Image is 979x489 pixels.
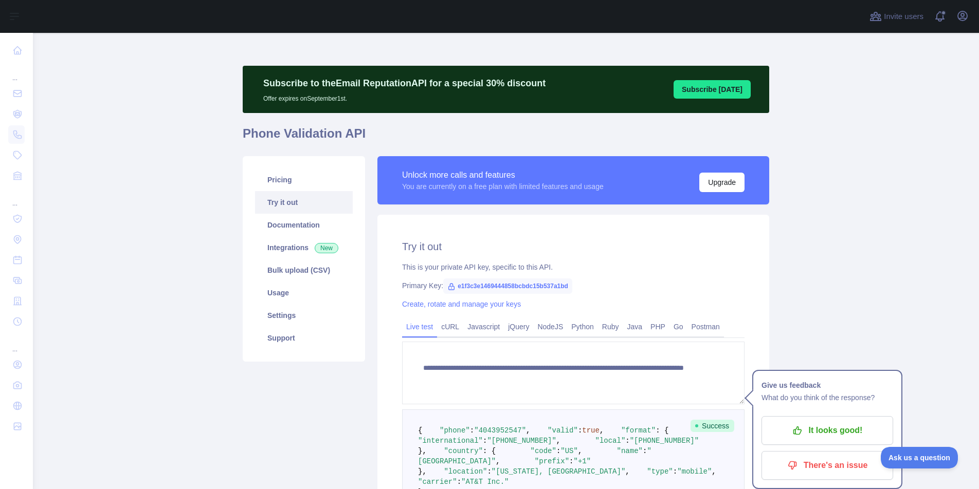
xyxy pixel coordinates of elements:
[263,90,546,103] p: Offer expires on September 1st.
[263,76,546,90] p: Subscribe to the Email Reputation API for a special 30 % discount
[630,437,699,445] span: "[PHONE_NUMBER]"
[487,467,491,476] span: :
[402,280,745,291] div: Primary Key:
[556,437,560,445] span: ,
[255,304,353,327] a: Settings
[402,318,437,335] a: Live test
[255,327,353,349] a: Support
[255,191,353,214] a: Try it out
[600,426,604,435] span: ,
[598,318,623,335] a: Ruby
[8,333,25,353] div: ...
[463,318,504,335] a: Javascript
[647,467,673,476] span: "type"
[440,426,470,435] span: "phone"
[487,437,556,445] span: "[PHONE_NUMBER]"
[444,447,483,455] span: "country"
[578,426,582,435] span: :
[673,467,677,476] span: :
[881,447,958,468] iframe: Toggle Customer Support
[402,262,745,272] div: This is your private API key, specific to this API.
[418,426,422,435] span: {
[461,478,509,486] span: "AT&T Inc."
[691,420,734,432] span: Success
[470,426,474,435] span: :
[530,447,556,455] span: "code"
[582,426,600,435] span: true
[402,300,521,308] a: Create, rotate and manage your keys
[884,11,923,23] span: Invite users
[595,437,625,445] span: "local"
[674,80,751,99] button: Subscribe [DATE]
[712,467,716,476] span: ,
[573,457,591,465] span: "+1"
[533,318,567,335] a: NodeJS
[402,169,604,181] div: Unlock more calls and features
[643,447,647,455] span: :
[867,8,926,25] button: Invite users
[437,318,463,335] a: cURL
[504,318,533,335] a: jQuery
[474,426,526,435] span: "4043952547"
[687,318,724,335] a: Postman
[621,426,656,435] span: "format"
[625,467,629,476] span: ,
[535,457,569,465] span: "prefix"
[483,437,487,445] span: :
[623,318,647,335] a: Java
[255,168,353,191] a: Pricing
[418,467,427,476] span: },
[8,187,25,208] div: ...
[492,467,625,476] span: "[US_STATE], [GEOGRAPHIC_DATA]"
[526,426,530,435] span: ,
[255,259,353,281] a: Bulk upload (CSV)
[699,173,745,192] button: Upgrade
[418,437,483,445] span: "international"
[548,426,578,435] span: "valid"
[243,125,769,150] h1: Phone Validation API
[578,447,582,455] span: ,
[418,478,457,486] span: "carrier"
[646,318,669,335] a: PHP
[255,214,353,236] a: Documentation
[625,437,629,445] span: :
[556,447,560,455] span: :
[762,391,893,404] p: What do you think of the response?
[443,278,572,294] span: e1f3c3e1469444858bcbdc15b537a1bd
[255,236,353,259] a: Integrations New
[656,426,668,435] span: : {
[569,457,573,465] span: :
[567,318,598,335] a: Python
[418,447,427,455] span: },
[402,181,604,192] div: You are currently on a free plan with limited features and usage
[444,467,487,476] span: "location"
[483,447,496,455] span: : {
[669,318,687,335] a: Go
[496,457,500,465] span: ,
[677,467,712,476] span: "mobile"
[560,447,578,455] span: "US"
[617,447,643,455] span: "name"
[402,239,745,254] h2: Try it out
[255,281,353,304] a: Usage
[762,379,893,391] h1: Give us feedback
[8,62,25,82] div: ...
[315,243,338,253] span: New
[457,478,461,486] span: :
